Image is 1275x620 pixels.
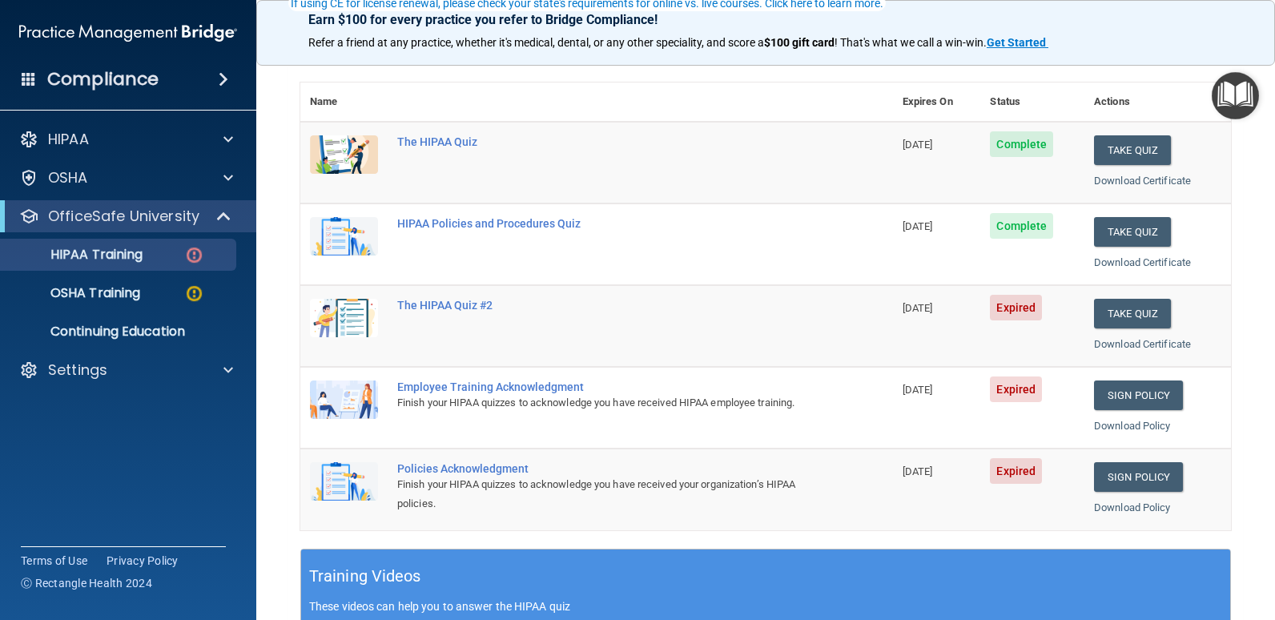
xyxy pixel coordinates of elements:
[1084,83,1231,122] th: Actions
[1094,380,1183,410] a: Sign Policy
[10,285,140,301] p: OSHA Training
[397,380,813,393] div: Employee Training Acknowledgment
[184,284,204,304] img: warning-circle.0cc9ac19.png
[10,324,229,340] p: Continuing Education
[764,36,835,49] strong: $100 gift card
[10,247,143,263] p: HIPAA Training
[19,360,233,380] a: Settings
[48,360,107,380] p: Settings
[19,17,237,49] img: PMB logo
[48,207,199,226] p: OfficeSafe University
[19,130,233,149] a: HIPAA
[903,302,933,314] span: [DATE]
[1094,256,1191,268] a: Download Certificate
[893,83,981,122] th: Expires On
[980,83,1084,122] th: Status
[397,217,813,230] div: HIPAA Policies and Procedures Quiz
[48,168,88,187] p: OSHA
[397,393,813,413] div: Finish your HIPAA quizzes to acknowledge you have received HIPAA employee training.
[990,376,1042,402] span: Expired
[990,131,1053,157] span: Complete
[107,553,179,569] a: Privacy Policy
[1094,501,1171,513] a: Download Policy
[47,68,159,91] h4: Compliance
[1094,299,1171,328] button: Take Quiz
[397,475,813,513] div: Finish your HIPAA quizzes to acknowledge you have received your organization’s HIPAA policies.
[397,462,813,475] div: Policies Acknowledgment
[397,299,813,312] div: The HIPAA Quiz #2
[1094,420,1171,432] a: Download Policy
[903,465,933,477] span: [DATE]
[19,207,232,226] a: OfficeSafe University
[987,36,1048,49] a: Get Started
[1212,72,1259,119] button: Open Resource Center
[987,36,1046,49] strong: Get Started
[308,12,1223,27] p: Earn $100 for every practice you refer to Bridge Compliance!
[990,458,1042,484] span: Expired
[308,36,764,49] span: Refer a friend at any practice, whether it's medical, dental, or any other speciality, and score a
[397,135,813,148] div: The HIPAA Quiz
[1094,338,1191,350] a: Download Certificate
[21,553,87,569] a: Terms of Use
[1094,217,1171,247] button: Take Quiz
[300,83,388,122] th: Name
[903,384,933,396] span: [DATE]
[835,36,987,49] span: ! That's what we call a win-win.
[48,130,89,149] p: HIPAA
[990,213,1053,239] span: Complete
[1094,462,1183,492] a: Sign Policy
[903,139,933,151] span: [DATE]
[1094,175,1191,187] a: Download Certificate
[19,168,233,187] a: OSHA
[21,575,152,591] span: Ⓒ Rectangle Health 2024
[309,562,421,590] h5: Training Videos
[184,245,204,265] img: danger-circle.6113f641.png
[903,220,933,232] span: [DATE]
[1094,135,1171,165] button: Take Quiz
[990,295,1042,320] span: Expired
[309,600,1222,613] p: These videos can help you to answer the HIPAA quiz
